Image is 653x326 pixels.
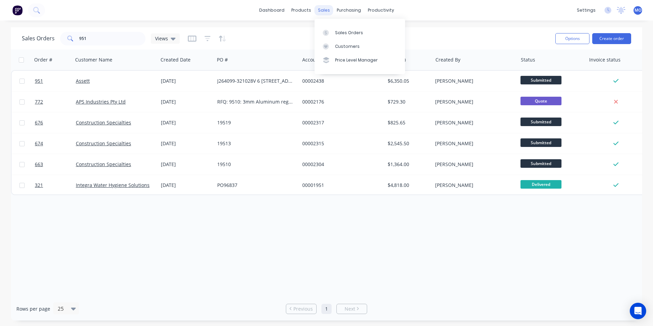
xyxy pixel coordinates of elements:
div: $825.65 [388,119,428,126]
a: Previous page [286,305,316,312]
span: Submitted [520,118,561,126]
button: Options [555,33,589,44]
span: Quote [520,97,561,105]
a: Page 1 is your current page [321,304,332,314]
div: [DATE] [161,98,212,105]
div: 00002438 [302,78,378,84]
div: [DATE] [161,119,212,126]
a: 321 [35,175,76,195]
a: Construction Specialties [76,161,131,167]
a: 663 [35,154,76,175]
a: dashboard [256,5,288,15]
div: 00002315 [302,140,378,147]
div: Customers [335,43,360,50]
div: $4,818.00 [388,182,428,189]
ul: Pagination [283,304,370,314]
div: Status [521,56,535,63]
a: 772 [35,92,76,112]
div: $1,364.00 [388,161,428,168]
div: [PERSON_NAME] [435,140,511,147]
div: [PERSON_NAME] [435,182,511,189]
div: sales [315,5,333,15]
div: 00002304 [302,161,378,168]
div: [PERSON_NAME] [435,78,511,84]
div: Open Intercom Messenger [630,303,646,319]
div: Sales Orders [335,30,363,36]
div: $6,350.05 [388,78,428,84]
span: 951 [35,78,43,84]
a: APS Industries Pty Ltd [76,98,126,105]
div: Accounting Order # [302,56,347,63]
div: 00001951 [302,182,378,189]
span: Delivered [520,180,561,189]
a: Sales Orders [315,26,405,39]
span: Submitted [520,76,561,84]
span: 674 [35,140,43,147]
div: [DATE] [161,161,212,168]
div: 19510 [217,161,293,168]
div: $2,545.50 [388,140,428,147]
a: Assett [76,78,90,84]
span: 321 [35,182,43,189]
div: PO96837 [217,182,293,189]
div: [PERSON_NAME] [435,161,511,168]
div: [DATE] [161,78,212,84]
div: purchasing [333,5,364,15]
button: Create order [592,33,631,44]
div: 00002176 [302,98,378,105]
div: Created By [435,56,460,63]
div: productivity [364,5,398,15]
div: Customer Name [75,56,112,63]
a: Next page [337,305,367,312]
div: RFQ: 9510: 3mm Aluminum regulator hoods [217,98,293,105]
a: Construction Specialties [76,119,131,126]
div: Created Date [161,56,191,63]
div: J264099-321028V 6 [STREET_ADDRESS][PERSON_NAME] [217,78,293,84]
span: Rows per page [16,305,50,312]
div: Invoice status [589,56,621,63]
div: [DATE] [161,140,212,147]
div: settings [573,5,599,15]
div: [DATE] [161,182,212,189]
div: $729.30 [388,98,428,105]
span: 772 [35,98,43,105]
span: Next [345,305,355,312]
div: 00002317 [302,119,378,126]
input: Search... [79,32,146,45]
div: Order # [34,56,52,63]
span: Previous [293,305,313,312]
a: Customers [315,40,405,53]
a: 674 [35,133,76,154]
div: PO # [217,56,228,63]
span: 676 [35,119,43,126]
span: Submitted [520,138,561,147]
span: MO [635,7,641,13]
a: 676 [35,112,76,133]
span: Views [155,35,168,42]
a: Construction Specialties [76,140,131,147]
span: 663 [35,161,43,168]
div: products [288,5,315,15]
div: [PERSON_NAME] [435,98,511,105]
div: 19513 [217,140,293,147]
a: Integra Water Hygiene Solutions [76,182,150,188]
div: Price Level Manager [335,57,378,63]
div: 19519 [217,119,293,126]
h1: Sales Orders [22,35,55,42]
a: Price Level Manager [315,53,405,67]
div: [PERSON_NAME] [435,119,511,126]
a: 951 [35,71,76,91]
span: Submitted [520,159,561,168]
img: Factory [12,5,23,15]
